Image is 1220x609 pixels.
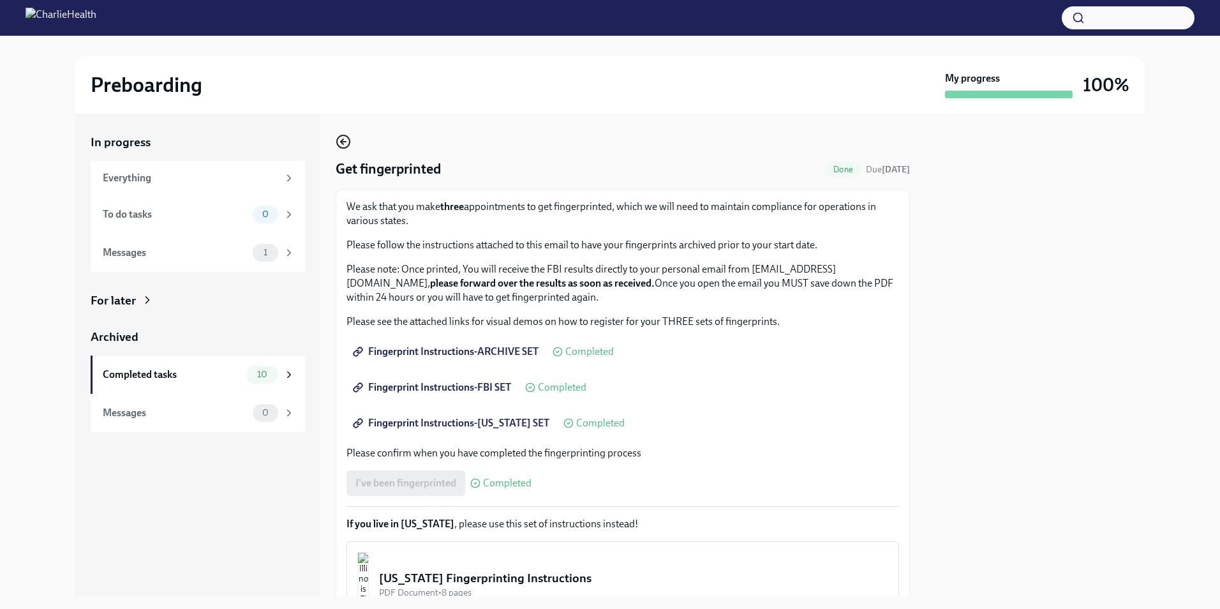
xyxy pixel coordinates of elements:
strong: If you live in [US_STATE] [346,518,454,530]
a: Completed tasks10 [91,356,305,394]
span: Fingerprint Instructions-ARCHIVE SET [355,345,539,358]
a: Messages0 [91,394,305,432]
div: Completed tasks [103,368,241,382]
p: , please use this set of instructions instead! [346,517,899,531]
span: Fingerprint Instructions-FBI SET [355,381,511,394]
span: Completed [538,382,586,393]
div: [US_STATE] Fingerprinting Instructions [379,570,888,587]
a: In progress [91,134,305,151]
h4: Get fingerprinted [336,160,441,179]
span: Completed [576,418,625,428]
strong: three [440,200,464,213]
div: Messages [103,406,248,420]
span: Completed [565,347,614,357]
span: Completed [483,478,532,488]
p: We ask that you make appointments to get fingerprinted, which we will need to maintain compliance... [346,200,899,228]
strong: My progress [945,71,1000,86]
span: 0 [255,209,276,219]
a: Everything [91,161,305,195]
div: PDF Document • 8 pages [379,587,888,599]
span: Done [826,165,861,174]
a: Fingerprint Instructions-FBI SET [346,375,520,400]
a: Fingerprint Instructions-[US_STATE] SET [346,410,558,436]
p: Please see the attached links for visual demos on how to register for your THREE sets of fingerpr... [346,315,899,329]
strong: please forward over the results as soon as received. [430,277,655,289]
a: Archived [91,329,305,345]
a: For later [91,292,305,309]
span: Due [866,164,910,175]
span: 0 [255,408,276,417]
img: CharlieHealth [26,8,96,28]
div: Messages [103,246,248,260]
a: Fingerprint Instructions-ARCHIVE SET [346,339,547,365]
div: Everything [103,171,278,185]
div: To do tasks [103,207,248,222]
a: To do tasks0 [91,195,305,234]
span: September 19th, 2025 08:00 [866,163,910,176]
p: Please confirm when you have completed the fingerprinting process [346,446,899,460]
h3: 100% [1083,73,1129,96]
div: For later [91,292,136,309]
span: Fingerprint Instructions-[US_STATE] SET [355,417,549,430]
strong: [DATE] [882,164,910,175]
p: Please note: Once printed, You will receive the FBI results directly to your personal email from ... [346,262,899,304]
span: 1 [256,248,275,257]
span: 10 [249,370,275,379]
h2: Preboarding [91,72,202,98]
p: Please follow the instructions attached to this email to have your fingerprints archived prior to... [346,238,899,252]
a: Messages1 [91,234,305,272]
